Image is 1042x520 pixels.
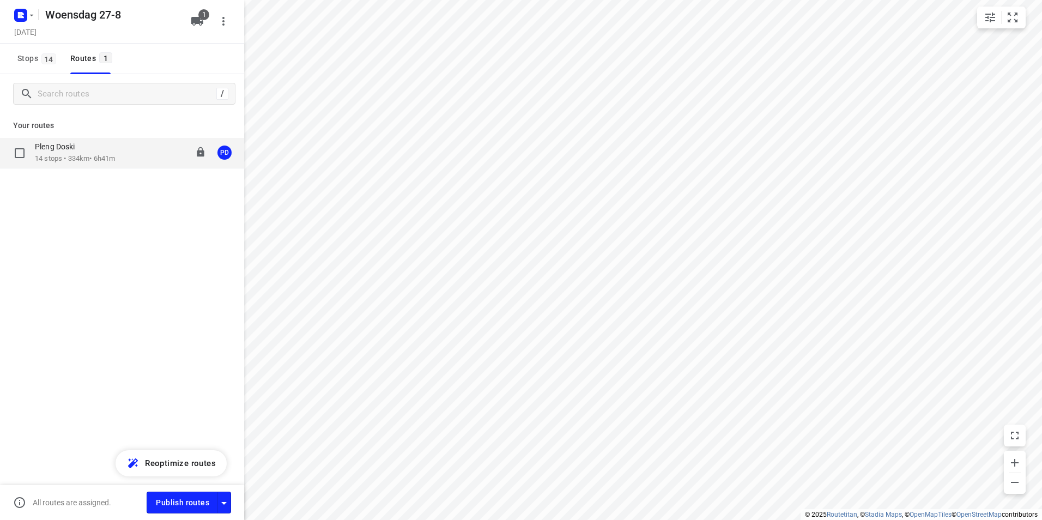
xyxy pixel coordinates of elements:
a: OpenStreetMap [956,511,1002,518]
div: PD [217,146,232,160]
p: Pleng Doski [35,142,81,152]
span: 1 [99,52,112,63]
p: Your routes [13,120,231,131]
li: © 2025 , © , © © contributors [805,511,1038,518]
span: Select [9,142,31,164]
p: All routes are assigned. [33,498,111,507]
button: Lock route [195,147,206,159]
p: 14 stops • 334km • 6h41m [35,154,115,164]
a: OpenMapTiles [910,511,952,518]
button: PD [214,142,235,164]
a: Stadia Maps [865,511,902,518]
span: 1 [198,9,209,20]
input: Search routes [38,86,216,102]
span: Stops [17,52,59,65]
span: Publish routes [156,496,209,510]
span: 14 [41,53,56,64]
div: small contained button group [977,7,1026,28]
button: Reoptimize routes [116,450,227,476]
button: Fit zoom [1002,7,1023,28]
a: Routetitan [827,511,857,518]
div: / [216,88,228,100]
span: Reoptimize routes [145,456,216,470]
button: More [213,10,234,32]
div: Driver app settings [217,495,231,509]
div: Routes [70,52,116,65]
button: Publish routes [147,492,217,513]
button: Map settings [979,7,1001,28]
h5: Project date [10,26,41,38]
button: 1 [186,10,208,32]
h5: Rename [41,6,182,23]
